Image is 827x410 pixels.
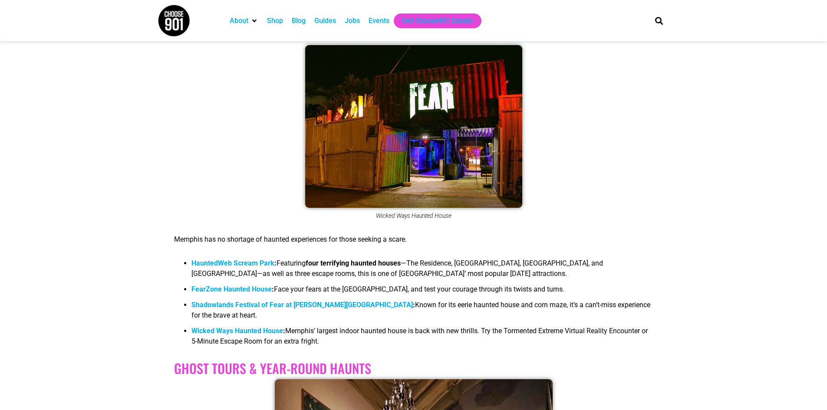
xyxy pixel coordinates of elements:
h2: Haunted Houses & Haunted Attractions [174,26,653,42]
a: Wicked Ways Haunted House [191,327,283,335]
a: Shop [267,16,283,26]
a: Get Choose901 Emails [402,16,473,26]
div: Search [652,13,666,28]
span: Memphis has no shortage of haunted experiences for those seeking a scare. [174,235,407,243]
a: Jobs [345,16,360,26]
b: : [283,327,285,335]
b: : [274,259,277,267]
a: FearZone Haunted House [191,285,272,293]
a: Guides [314,16,336,26]
b: : [413,301,415,309]
a: About [230,16,248,26]
span: Known for its eerie haunted house and corn maze, it’s a can’t-miss experience for the brave at he... [191,301,650,319]
span: Featuring [277,259,306,267]
a: Blog [292,16,306,26]
h2: Ghost Tours & Year-Round Haunts [174,361,653,376]
b: : [272,285,274,293]
a: HauntedWeb Scream Park [191,259,274,267]
a: Events [369,16,389,26]
span: Face your fears at the [GEOGRAPHIC_DATA], and test your courage through its twists and turns. [274,285,564,293]
nav: Main nav [225,13,640,28]
span: —The Residence, [GEOGRAPHIC_DATA], [GEOGRAPHIC_DATA], and [GEOGRAPHIC_DATA]—as well as three esca... [191,259,603,278]
b: four terrifying haunted houses [306,259,401,267]
a: Shadowlands Festival of Fear at [PERSON_NAME][GEOGRAPHIC_DATA] [191,301,413,309]
img: A dimly lit entrance to a haunted attraction with the word "FEAR" illuminated above invites you t... [305,45,522,208]
span: Memphis’ largest indoor haunted house is back with new thrills. Try the Tormented Extreme Virtual... [191,327,648,345]
div: About [225,13,263,28]
figcaption: Wicked Ways Haunted House [174,212,653,219]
